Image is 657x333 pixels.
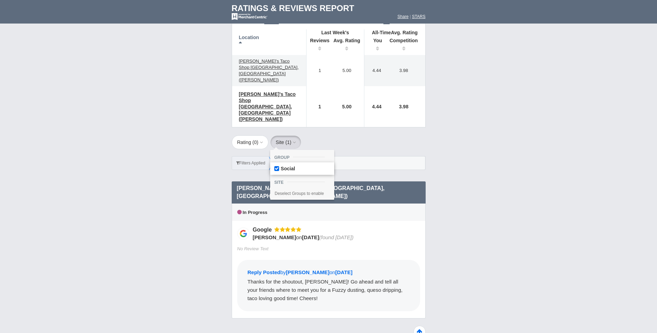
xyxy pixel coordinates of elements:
div: Deselect Groups to enable [275,191,324,197]
span: 0 [254,139,257,145]
div: Site: Social [269,156,425,170]
div: Google [253,226,274,233]
button: Site (1) [270,135,301,149]
th: Avg. Rating: activate to sort column ascending [330,36,364,55]
div: Group [274,155,293,160]
td: 4.44 [364,86,386,127]
span: [PERSON_NAME] [286,269,329,275]
button: Rating (0) [232,135,269,149]
span: [PERSON_NAME] [253,234,296,240]
span: All-Time [372,30,391,35]
td: 5.00 [330,55,364,86]
th: You: activate to sort column ascending [364,36,386,55]
th: Last Week's [306,29,364,36]
span: | [410,14,411,19]
th: Location: activate to sort column descending [232,29,307,55]
span: [PERSON_NAME]'s Taco Shop [GEOGRAPHIC_DATA], [GEOGRAPHIC_DATA] ([PERSON_NAME]) [237,185,385,199]
span: No Review Text [237,246,269,251]
span: [DATE] [302,234,319,240]
td: 3.98 [386,55,425,86]
th: Avg. Rating [364,29,425,36]
td: 3.98 [386,86,425,127]
img: mc-powered-by-logo-white-103.png [232,13,267,20]
td: 5.00 [330,86,364,127]
a: [PERSON_NAME]'s Taco Shop [GEOGRAPHIC_DATA], [GEOGRAPHIC_DATA] ([PERSON_NAME]) [236,90,303,123]
div: Filters Applied [232,156,269,170]
a: Share [398,14,409,19]
th: Reviews: activate to sort column ascending [306,36,330,55]
span: Reply Posted [248,269,281,275]
td: 1 [306,86,330,127]
span: 1 [287,139,290,145]
span: [PERSON_NAME]'s Taco Shop [GEOGRAPHIC_DATA], [GEOGRAPHIC_DATA] ([PERSON_NAME]) [239,91,296,122]
span: (found [DATE]) [319,234,354,240]
div: Site [274,180,287,185]
label: Social [270,162,334,175]
td: 4.44 [364,55,386,86]
div: Thanks for the shoutout, [PERSON_NAME]! Go ahead and tell all your friends where to meet you for ... [248,278,410,303]
div: on [253,234,416,241]
span: [DATE] [335,269,353,275]
a: STARS [412,14,425,19]
th: Competition: activate to sort column ascending [386,36,425,55]
div: by on [248,269,410,278]
img: Google [237,227,249,240]
span: [PERSON_NAME]'s Taco Shop [GEOGRAPHIC_DATA], [GEOGRAPHIC_DATA] ([PERSON_NAME]) [239,58,299,82]
span: In Progress [237,210,268,215]
a: [PERSON_NAME]'s Taco Shop [GEOGRAPHIC_DATA], [GEOGRAPHIC_DATA] ([PERSON_NAME]) [236,57,303,84]
td: 1 [306,55,330,86]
